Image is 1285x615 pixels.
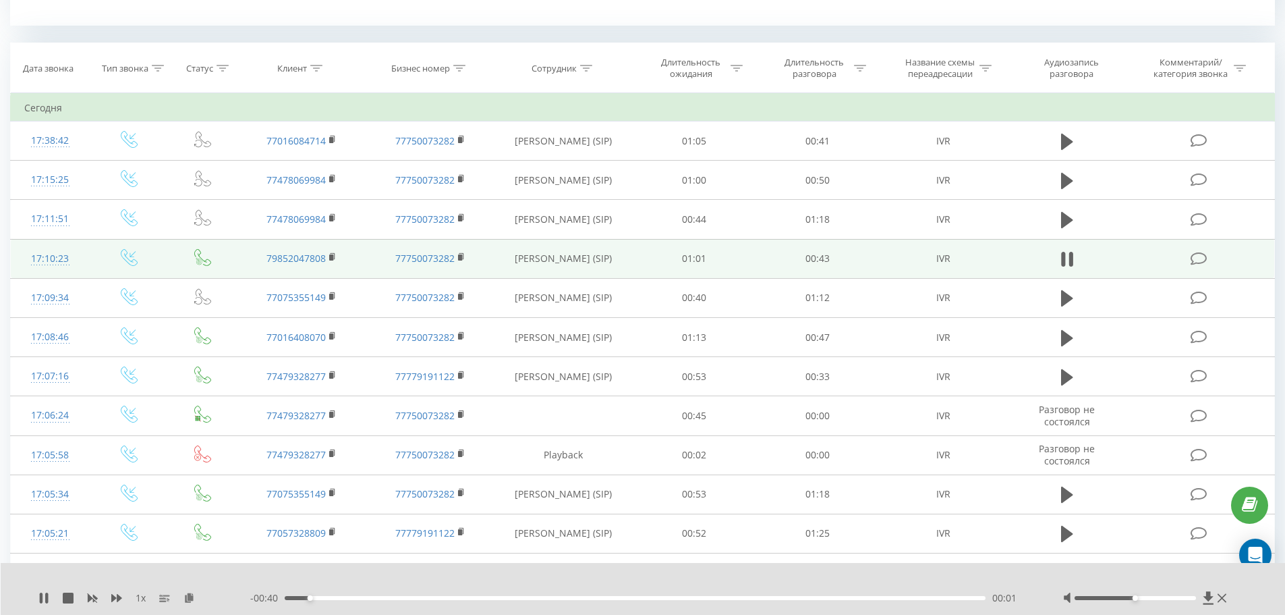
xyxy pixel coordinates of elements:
[395,527,455,539] a: 77779191122
[395,487,455,500] a: 77750073282
[494,239,633,278] td: [PERSON_NAME] (SIP)
[633,122,756,161] td: 01:05
[395,213,455,225] a: 77750073282
[633,475,756,514] td: 00:53
[494,514,633,553] td: [PERSON_NAME] (SIP)
[879,357,1007,396] td: IVR
[756,554,880,593] td: 00:00
[395,173,455,186] a: 77750073282
[756,396,880,435] td: 00:00
[24,324,76,350] div: 17:08:46
[266,291,326,304] a: 77075355149
[1133,595,1138,601] div: Accessibility label
[307,595,312,601] div: Accessibility label
[879,200,1007,239] td: IVR
[879,122,1007,161] td: IVR
[24,520,76,547] div: 17:05:21
[494,435,633,475] td: Playback
[136,591,146,605] span: 1 x
[24,560,76,586] div: 17:03:25
[756,514,880,553] td: 01:25
[102,63,148,74] div: Тип звонка
[250,591,285,605] span: - 00:40
[633,278,756,317] td: 00:40
[395,409,455,422] a: 77750073282
[266,331,326,344] a: 77016408070
[756,278,880,317] td: 01:12
[395,134,455,147] a: 77750073282
[24,402,76,429] div: 17:06:24
[879,475,1007,514] td: IVR
[633,396,756,435] td: 00:45
[494,357,633,396] td: [PERSON_NAME] (SIP)
[633,514,756,553] td: 00:52
[266,448,326,461] a: 77479328277
[633,554,756,593] td: 00:06
[395,370,455,383] a: 77779191122
[879,239,1007,278] td: IVR
[186,63,213,74] div: Статус
[11,95,1275,122] td: Сегодня
[904,57,976,80] div: Название схемы переадресации
[879,278,1007,317] td: IVR
[395,331,455,344] a: 77750073282
[494,200,633,239] td: [PERSON_NAME] (SIP)
[266,527,326,539] a: 77057328809
[879,318,1007,357] td: IVR
[756,435,880,475] td: 00:00
[633,435,756,475] td: 00:02
[395,252,455,265] a: 77750073282
[277,63,307,74] div: Клиент
[395,448,455,461] a: 77750073282
[756,357,880,396] td: 00:33
[494,475,633,514] td: [PERSON_NAME] (SIP)
[756,475,880,514] td: 01:18
[756,161,880,200] td: 00:50
[494,161,633,200] td: [PERSON_NAME] (SIP)
[633,239,756,278] td: 01:01
[24,442,76,469] div: 17:05:58
[24,206,76,232] div: 17:11:51
[24,246,76,272] div: 17:10:23
[1027,57,1115,80] div: Аудиозапись разговора
[24,128,76,154] div: 17:38:42
[756,200,880,239] td: 01:18
[24,285,76,311] div: 17:09:34
[24,363,76,390] div: 17:07:16
[633,161,756,200] td: 01:00
[756,239,880,278] td: 00:43
[494,278,633,317] td: [PERSON_NAME] (SIP)
[1151,57,1230,80] div: Комментарий/категория звонка
[879,161,1007,200] td: IVR
[24,481,76,508] div: 17:05:34
[655,57,727,80] div: Длительность ожидания
[879,514,1007,553] td: IVR
[1239,539,1272,571] div: Open Intercom Messenger
[391,63,450,74] div: Бизнес номер
[879,435,1007,475] td: IVR
[266,252,326,265] a: 79852047808
[756,318,880,357] td: 00:47
[633,200,756,239] td: 00:44
[633,318,756,357] td: 01:13
[266,173,326,186] a: 77478069984
[266,213,326,225] a: 77478069984
[532,63,577,74] div: Сотрудник
[266,370,326,383] a: 77479328277
[266,487,326,500] a: 77075355149
[266,409,326,422] a: 77479328277
[1039,560,1095,585] span: Разговор не состоялся
[24,167,76,193] div: 17:15:25
[23,63,74,74] div: Дата звонка
[879,396,1007,435] td: IVR
[494,122,633,161] td: [PERSON_NAME] (SIP)
[1039,442,1095,467] span: Разговор не состоялся
[1039,403,1095,428] span: Разговор не состоялся
[992,591,1017,605] span: 00:01
[494,554,633,593] td: [PERSON_NAME] (SIP)
[756,122,880,161] td: 00:41
[494,318,633,357] td: [PERSON_NAME] (SIP)
[633,357,756,396] td: 00:53
[395,291,455,304] a: 77750073282
[778,57,851,80] div: Длительность разговора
